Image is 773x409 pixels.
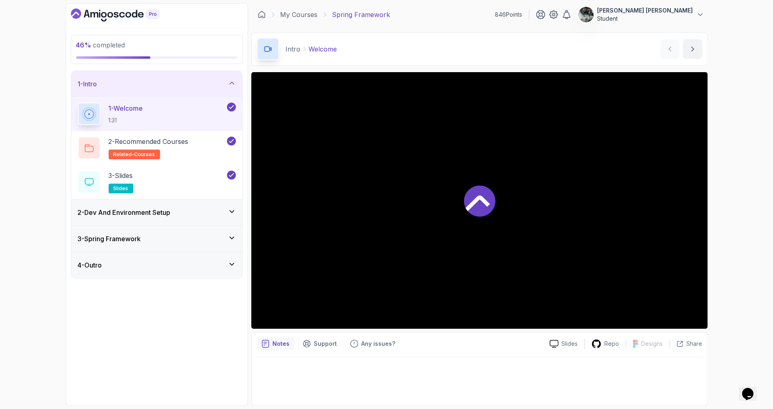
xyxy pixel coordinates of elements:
[642,340,663,348] p: Designs
[578,7,594,22] img: user profile image
[71,226,242,252] button: 3-Spring Framework
[109,137,188,146] p: 2 - Recommended Courses
[113,151,155,158] span: related-courses
[78,260,102,270] h3: 4 - Outro
[332,10,390,19] p: Spring Framework
[258,11,266,19] a: Dashboard
[71,199,242,225] button: 2-Dev And Environment Setup
[286,44,301,54] p: Intro
[314,340,337,348] p: Support
[71,252,242,278] button: 4-Outro
[660,39,680,59] button: previous content
[281,10,318,19] a: My Courses
[71,71,242,97] button: 1-Intro
[71,9,178,21] a: Dashboard
[578,6,704,23] button: user profile image[PERSON_NAME] [PERSON_NAME]Student
[298,337,342,350] button: Support button
[109,103,143,113] p: 1 - Welcome
[597,15,693,23] p: Student
[739,377,765,401] iframe: chat widget
[257,337,295,350] button: notes button
[76,41,92,49] span: 46 %
[687,340,702,348] p: Share
[78,208,171,217] h3: 2 - Dev And Environment Setup
[683,39,702,59] button: next content
[78,103,236,125] button: 1-Welcome1:31
[78,234,141,244] h3: 3 - Spring Framework
[78,137,236,159] button: 2-Recommended Coursesrelated-courses
[495,11,522,19] p: 846 Points
[109,171,133,180] p: 3 - Slides
[273,340,290,348] p: Notes
[309,44,337,54] p: Welcome
[362,340,396,348] p: Any issues?
[562,340,578,348] p: Slides
[345,337,400,350] button: Feedback button
[585,339,626,349] a: Repo
[78,79,97,89] h3: 1 - Intro
[605,340,619,348] p: Repo
[113,185,128,192] span: slides
[78,171,236,193] button: 3-Slidesslides
[670,340,702,348] button: Share
[76,41,125,49] span: completed
[597,6,693,15] p: [PERSON_NAME] [PERSON_NAME]
[109,116,143,124] p: 1:31
[543,340,585,348] a: Slides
